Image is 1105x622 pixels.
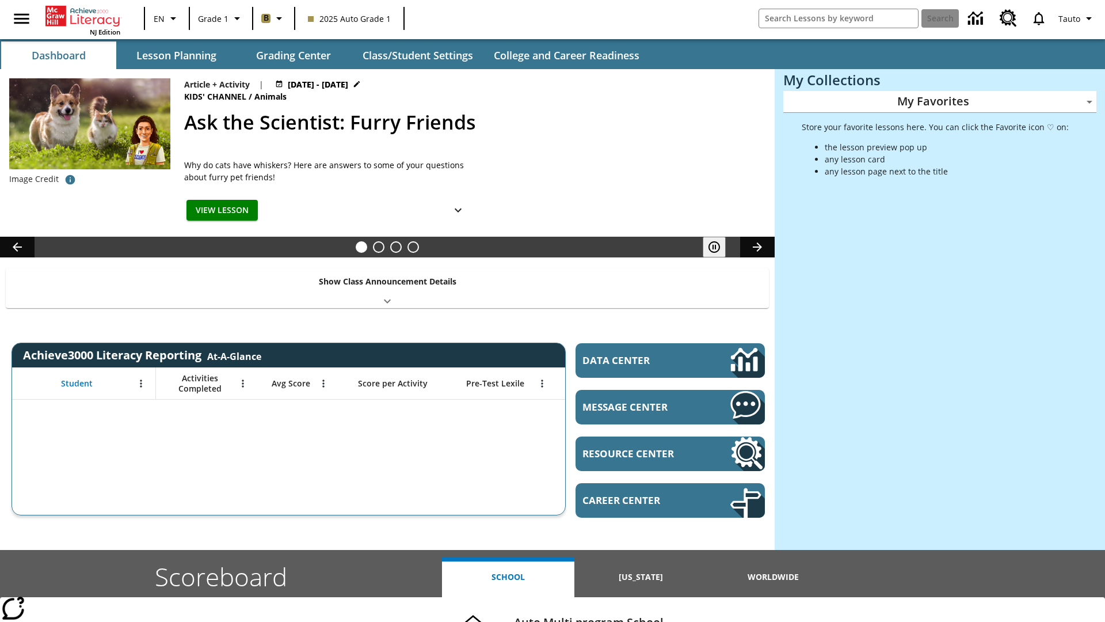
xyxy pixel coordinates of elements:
button: Show Details [447,200,470,221]
button: Pause [703,237,726,257]
span: / [249,91,252,102]
span: Activities Completed [162,373,238,394]
button: Jul 11 - Oct 31 Choose Dates [273,78,363,90]
span: Avg Score [272,378,310,389]
p: Article + Activity [184,78,250,90]
span: B [264,11,269,25]
button: College and Career Readiness [485,41,649,69]
span: 2025 Auto Grade 1 [308,13,391,25]
span: Student [61,378,93,389]
div: My Favorites [783,91,1096,113]
span: Tauto [1058,13,1080,25]
span: Pre-Test Lexile [466,378,524,389]
button: Slide 1 Ask the Scientist: Furry Friends [356,241,367,253]
a: Message Center [576,390,765,424]
h2: Ask the Scientist: Furry Friends [184,108,761,137]
li: any lesson page next to the title [825,165,1069,177]
button: Credit: background: Nataba/iStock/Getty Images Plus inset: Janos Jantner [59,169,82,190]
button: Grading Center [236,41,351,69]
h3: My Collections [783,72,1096,88]
a: Resource Center, Will open in new tab [993,3,1024,34]
div: Why do cats have whiskers? Here are answers to some of your questions about furry pet friends! [184,159,472,183]
span: Grade 1 [198,13,228,25]
p: Image Credit [9,173,59,185]
span: Career Center [582,494,696,507]
span: | [259,78,264,90]
div: At-A-Glance [207,348,261,363]
button: Grade: Grade 1, Select a grade [193,8,249,29]
button: Language: EN, Select a language [148,8,185,29]
a: Career Center [576,483,765,518]
div: Pause [703,237,737,257]
button: Slide 3 Pre-release lesson [390,241,402,253]
button: Open Menu [315,375,332,392]
button: Lesson Planning [119,41,234,69]
span: NJ Edition [90,28,120,36]
span: Resource Center [582,447,696,460]
button: School [442,557,574,597]
span: [DATE] - [DATE] [288,78,348,90]
span: Data Center [582,354,691,367]
button: Open Menu [132,375,150,392]
span: EN [154,13,165,25]
a: Home [45,5,120,28]
a: Data Center [576,343,765,378]
button: Open Menu [234,375,252,392]
span: Achieve3000 Literacy Reporting [23,347,261,363]
button: Dashboard [1,41,116,69]
a: Notifications [1024,3,1054,33]
button: [US_STATE] [574,557,707,597]
span: Kids' Channel [184,90,249,103]
a: Resource Center, Will open in new tab [576,437,765,471]
button: Slide 4 Remembering Justice O'Connor [407,241,419,253]
span: Message Center [582,400,696,414]
p: Store your favorite lessons here. You can click the Favorite icon ♡ on: [802,121,1069,133]
p: Show Class Announcement Details [319,275,456,287]
button: Open Menu [534,375,551,392]
div: Home [45,3,120,36]
li: any lesson card [825,153,1069,165]
button: Worldwide [707,557,840,597]
button: Profile/Settings [1054,8,1100,29]
span: Score per Activity [358,378,428,389]
div: Show Class Announcement Details [6,268,769,308]
input: search field [759,9,918,28]
img: Avatar of the scientist with a cat and dog standing in a grassy field in the background [9,78,170,169]
button: Open side menu [5,2,39,36]
span: Animals [254,90,289,103]
button: Boost Class color is light brown. Change class color [257,8,291,29]
li: the lesson preview pop up [825,141,1069,153]
button: Slide 2 Cars of the Future? [373,241,384,253]
button: Lesson carousel, Next [740,237,775,257]
button: Class/Student Settings [353,41,482,69]
button: View Lesson [186,200,258,221]
a: Data Center [961,3,993,35]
